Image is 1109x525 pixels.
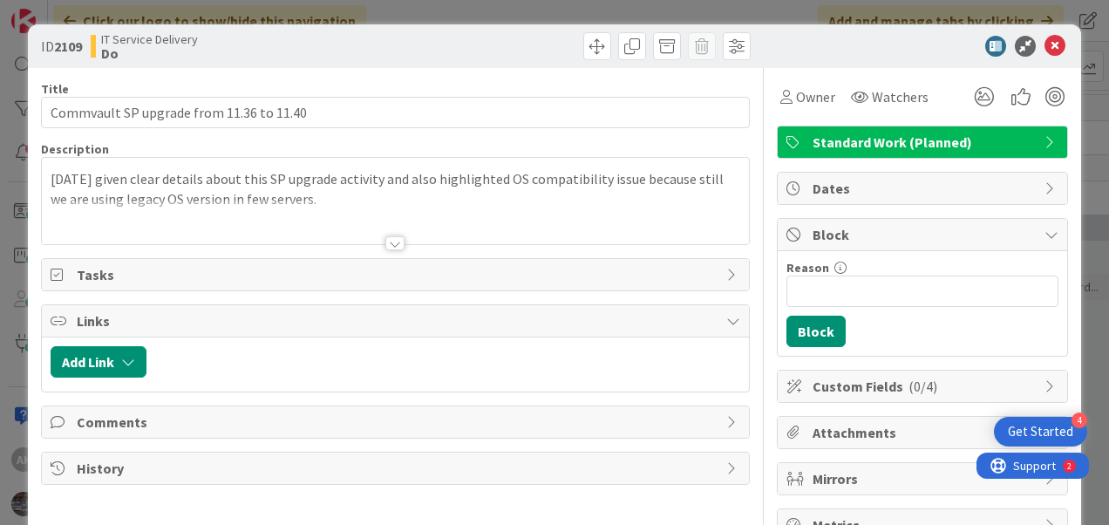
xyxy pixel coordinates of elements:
span: ID [41,36,82,57]
span: Comments [77,412,718,433]
p: [DATE] given clear details about this SP upgrade activity and also highlighted OS compatibility i... [51,169,740,208]
div: 4 [1072,412,1087,428]
button: Block [786,316,846,347]
button: Add Link [51,346,146,378]
span: Mirrors [813,468,1036,489]
span: History [77,458,718,479]
span: Custom Fields [813,376,1036,397]
span: Tasks [77,264,718,285]
span: Dates [813,178,1036,199]
div: Open Get Started checklist, remaining modules: 4 [994,417,1087,447]
label: Title [41,81,69,97]
span: Attachments [813,422,1036,443]
span: Links [77,310,718,331]
span: Owner [796,86,835,107]
div: 2 [91,7,95,21]
span: ( 0/4 ) [908,378,937,395]
b: 2109 [54,37,82,55]
input: type card name here... [41,97,750,128]
span: Block [813,224,1036,245]
span: Description [41,141,109,157]
span: Support [37,3,79,24]
div: Get Started [1008,423,1073,440]
b: Do [101,46,198,60]
span: IT Service Delivery [101,32,198,46]
span: Watchers [872,86,929,107]
span: Standard Work (Planned) [813,132,1036,153]
label: Reason [786,260,829,276]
